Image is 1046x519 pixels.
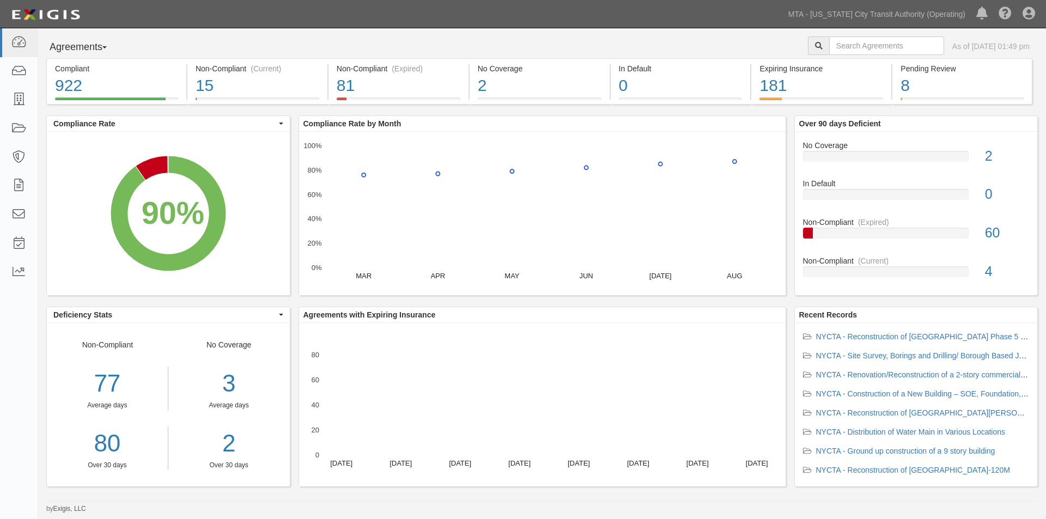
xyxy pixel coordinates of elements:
a: Non-Compliant(Expired)60 [803,217,1030,255]
div: Non-Compliant [795,217,1038,228]
a: Compliant922 [46,97,186,106]
text: 60 [311,376,319,384]
button: Compliance Rate [47,116,290,131]
div: 0 [977,185,1037,204]
span: Deficiency Stats [53,309,276,320]
input: Search Agreements [829,36,944,55]
text: JUN [579,272,593,280]
div: Expiring Insurance [759,63,883,74]
i: Help Center - Complianz [999,8,1012,21]
svg: A chart. [299,323,786,486]
b: Over 90 days Deficient [799,119,881,128]
div: Compliant [55,63,178,74]
div: 181 [759,74,883,97]
text: MAR [356,272,372,280]
a: Pending Review8 [892,97,1032,106]
a: Exigis, LLC [53,505,86,512]
b: Agreements with Expiring Insurance [303,310,436,319]
text: [DATE] [649,272,671,280]
text: 20% [307,239,321,247]
text: [DATE] [567,459,589,467]
a: No Coverage2 [803,140,1030,179]
svg: A chart. [299,132,786,295]
div: Over 30 days [47,461,168,470]
a: NYCTA - Distribution of Water Main in Various Locations [816,428,1006,436]
small: by [46,504,86,514]
text: [DATE] [745,459,768,467]
div: 8 [901,74,1024,97]
div: Average days [47,401,168,410]
a: MTA - [US_STATE] City Transit Authority (Operating) [783,3,971,25]
div: 2 [478,74,601,97]
div: In Default [795,178,1038,189]
text: [DATE] [390,459,412,467]
a: In Default0 [803,178,1030,217]
div: 922 [55,74,178,97]
a: Expiring Insurance181 [751,97,891,106]
span: Compliance Rate [53,118,276,129]
div: Pending Review [901,63,1024,74]
div: 0 [619,74,743,97]
text: [DATE] [449,459,471,467]
div: Average days [177,401,282,410]
div: In Default [619,63,743,74]
div: Non-Compliant [47,339,168,470]
text: 40 [311,401,319,409]
img: logo-5460c22ac91f19d4615b14bd174203de0afe785f0fc80cf4dbbc73dc1793850b.png [8,5,83,25]
div: (Expired) [858,217,889,228]
div: Non-Compliant (Current) [196,63,319,74]
a: No Coverage2 [470,97,610,106]
svg: A chart. [47,132,290,295]
a: In Default0 [611,97,751,106]
div: (Current) [858,255,889,266]
a: 80 [47,426,168,461]
button: Deficiency Stats [47,307,290,322]
div: Non-Compliant (Expired) [337,63,460,74]
div: No Coverage [795,140,1038,151]
div: Non-Compliant [795,255,1038,266]
text: 0% [311,264,321,272]
a: 2 [177,426,282,461]
a: Non-Compliant(Current)15 [187,97,327,106]
div: 77 [47,367,168,401]
div: 90% [142,191,204,235]
text: 80% [307,166,321,174]
div: Over 30 days [177,461,282,470]
text: [DATE] [686,459,708,467]
text: MAY [504,272,520,280]
button: Agreements [46,36,128,58]
text: 0 [315,451,319,459]
div: (Current) [251,63,281,74]
a: NYCTA - Reconstruction of [GEOGRAPHIC_DATA]-120M [816,466,1010,474]
a: Non-Compliant(Expired)81 [329,97,469,106]
text: 40% [307,215,321,223]
div: 81 [337,74,460,97]
div: 3 [177,367,282,401]
b: Compliance Rate by Month [303,119,402,128]
text: 60% [307,190,321,198]
a: Non-Compliant(Current)4 [803,255,1030,286]
div: (Expired) [392,63,423,74]
text: APR [430,272,445,280]
div: 15 [196,74,319,97]
text: AUG [727,272,742,280]
text: [DATE] [627,459,649,467]
b: Recent Records [799,310,858,319]
text: 20 [311,426,319,434]
text: 80 [311,351,319,359]
div: 4 [977,262,1037,282]
div: As of [DATE] 01:49 pm [952,41,1030,52]
div: No Coverage [168,339,290,470]
text: [DATE] [508,459,531,467]
div: 2 [977,146,1037,166]
div: 60 [977,223,1037,243]
text: [DATE] [330,459,352,467]
div: No Coverage [478,63,601,74]
text: 100% [303,142,322,150]
a: NYCTA - Ground up construction of a 9 story building [816,447,995,455]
